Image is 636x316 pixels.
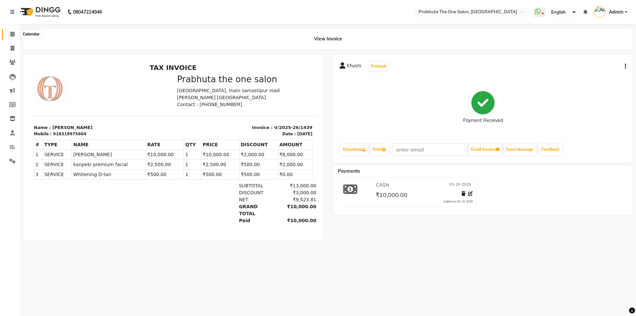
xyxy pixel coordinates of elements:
[13,79,42,89] th: TYPE
[248,98,282,108] td: ₹2,000.00
[463,117,503,124] div: Payment Received
[4,3,283,11] h2: TAX INVOICE
[116,98,154,108] td: ₹2,500.00
[154,79,171,89] th: QTY
[209,108,248,118] td: ₹500.00
[205,142,246,156] div: GRAND TOTAL
[246,142,287,156] div: ₹10,000.00
[246,128,287,135] div: ₹3,000.00
[347,62,361,72] span: Khushi
[267,70,283,76] div: [DATE]
[13,89,42,98] td: SERVICE
[443,199,473,204] div: Added on 03-10-2025
[609,9,623,16] span: Admin
[154,108,171,118] td: 1
[205,135,246,142] div: NET
[376,191,407,200] span: ₹10,000.00
[147,63,283,70] p: Invoice : V/2025-26/1439
[246,135,287,142] div: ₹9,523.81
[246,121,287,128] div: ₹13,000.00
[171,108,209,118] td: ₹500.00
[248,89,282,98] td: ₹8,000.00
[21,30,41,38] div: Calendar
[392,143,468,156] input: enter email
[147,13,283,24] h3: Prabhuta the one salon
[252,70,266,76] div: Date :
[4,79,13,89] th: #
[23,70,56,76] div: 918318975604
[209,98,248,108] td: ₹500.00
[4,63,139,70] p: Name : [PERSON_NAME]
[42,79,116,89] th: NAME
[209,89,248,98] td: ₹2,000.00
[205,156,246,163] div: Paid
[116,108,154,118] td: ₹500.00
[171,98,209,108] td: ₹2,500.00
[154,98,171,108] td: 1
[503,144,536,155] button: Send Message
[4,108,13,118] td: 3
[4,89,13,98] td: 1
[248,79,282,89] th: AMOUNT
[370,144,389,155] a: Print
[594,6,606,18] img: Admin
[23,29,633,49] div: View Invoice
[340,144,369,155] a: Download
[209,79,248,89] th: DISCOUNT
[468,144,502,155] button: Email Invoice
[376,182,389,189] span: CASH
[116,89,154,98] td: ₹10,000.00
[369,62,388,71] button: Prebook
[171,89,209,98] td: ₹10,000.00
[205,128,246,135] div: DISCOUNT
[147,26,283,40] p: [GEOGRAPHIC_DATA], main samastipur road [PERSON_NAME] [GEOGRAPHIC_DATA]
[4,70,22,76] div: Mobile :
[147,40,283,47] p: Contact : [PHONE_NUMBER]
[205,121,246,128] div: SUBTOTAL
[17,3,62,21] img: logo
[4,98,13,108] td: 2
[13,108,42,118] td: SERVICE
[248,108,282,118] td: ₹0.00
[539,144,562,155] a: Feedback
[43,110,114,117] span: Whitening D-tan
[449,182,471,189] span: 03-10-2025
[43,100,114,107] span: kanpeki premium facial
[43,90,114,97] span: [PERSON_NAME]
[116,79,154,89] th: RATE
[171,79,209,89] th: PRICE
[13,98,42,108] td: SERVICE
[246,156,287,163] div: ₹10,000.00
[73,3,102,21] b: 08047224946
[154,89,171,98] td: 1
[338,168,360,174] span: Payments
